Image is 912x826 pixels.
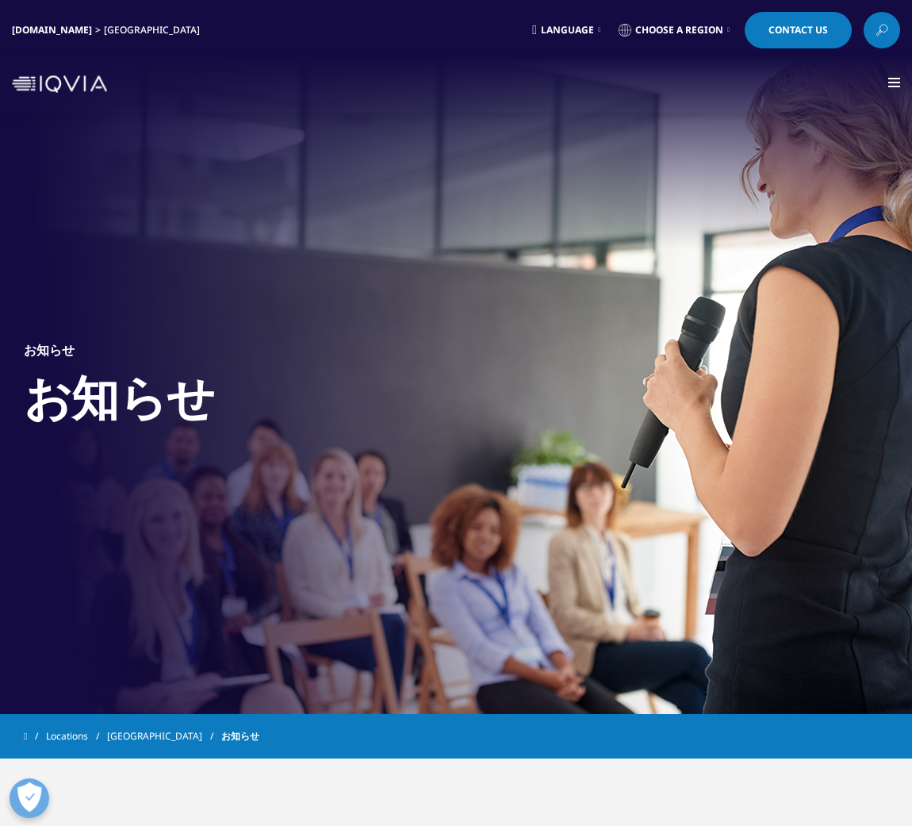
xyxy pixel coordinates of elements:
h1: お知らせ [24,367,215,436]
a: Contact Us [745,12,852,48]
span: お知らせ [221,722,259,751]
a: Locations [46,722,107,751]
h5: お知らせ [24,342,75,358]
div: [GEOGRAPHIC_DATA] [104,24,206,36]
a: [DOMAIN_NAME] [12,23,92,36]
span: Language [541,24,594,36]
a: [GEOGRAPHIC_DATA] [107,722,221,751]
span: Choose a Region [635,24,723,36]
span: Contact Us [768,25,828,35]
button: 優先設定センターを開く [10,778,49,818]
